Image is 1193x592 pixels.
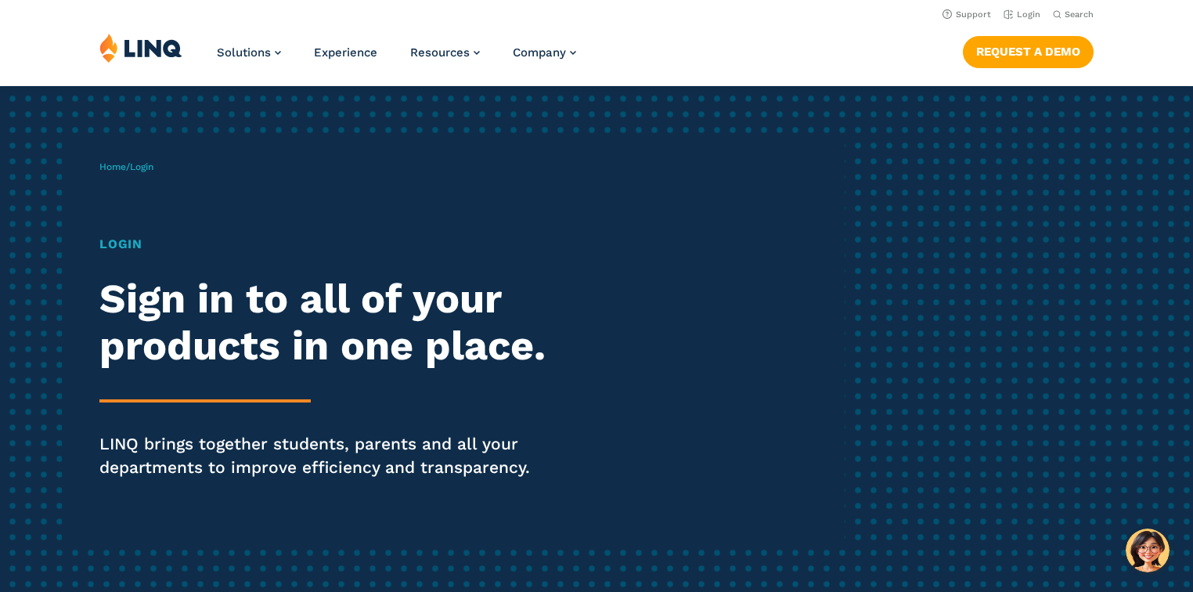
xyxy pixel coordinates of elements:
[217,45,271,60] span: Solutions
[963,36,1094,67] a: Request a Demo
[99,33,182,63] img: LINQ | K‑12 Software
[99,161,126,172] a: Home
[1126,529,1170,572] button: Hello, have a question? Let’s chat.
[130,161,153,172] span: Login
[1065,9,1094,20] span: Search
[963,33,1094,67] nav: Button Navigation
[217,33,576,85] nav: Primary Navigation
[1053,9,1094,20] button: Open Search Bar
[99,235,559,254] h1: Login
[513,45,576,60] a: Company
[217,45,281,60] a: Solutions
[1004,9,1040,20] a: Login
[99,276,559,370] h2: Sign in to all of your products in one place.
[943,9,991,20] a: Support
[314,45,377,60] a: Experience
[99,161,153,172] span: /
[99,432,559,479] p: LINQ brings together students, parents and all your departments to improve efficiency and transpa...
[513,45,566,60] span: Company
[410,45,470,60] span: Resources
[410,45,480,60] a: Resources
